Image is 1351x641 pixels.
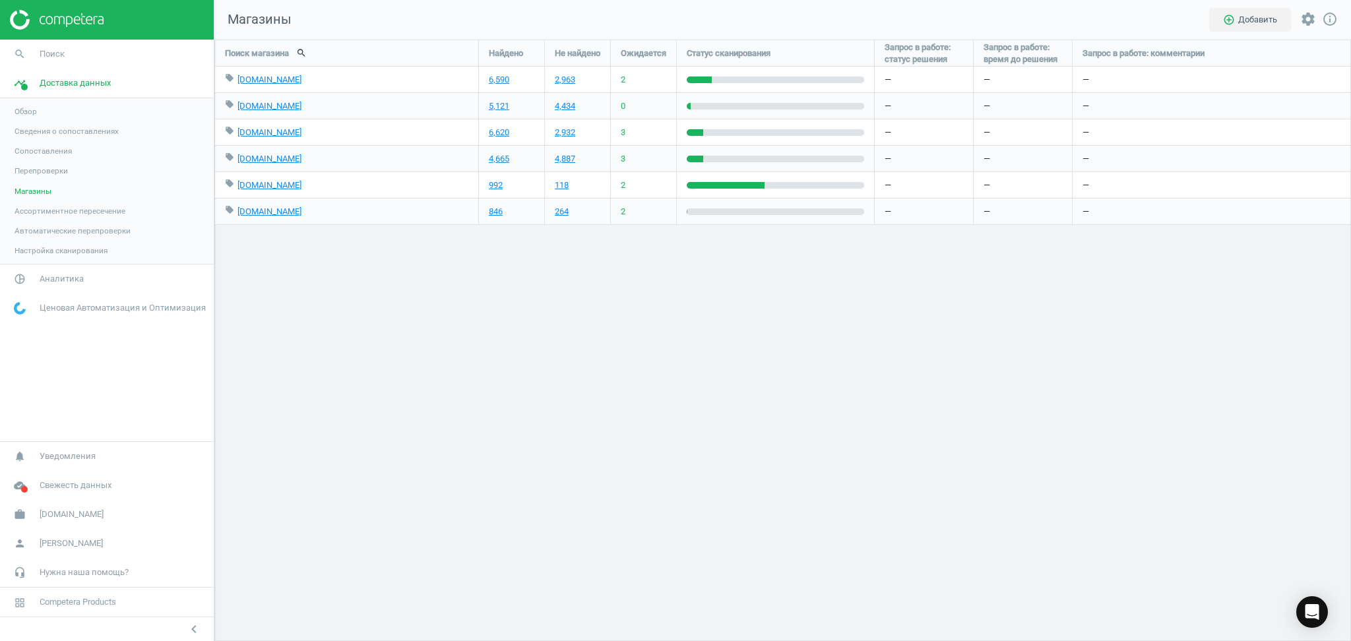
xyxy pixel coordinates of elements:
div: — [1073,93,1351,119]
span: 0 [621,100,625,112]
span: — [984,74,990,86]
i: headset_mic [7,560,32,585]
a: 5,121 [489,100,509,112]
button: search [289,42,314,64]
div: — [875,172,973,198]
i: notifications [7,444,32,469]
span: — [984,153,990,165]
img: ajHJNr6hYgQAAAAASUVORK5CYII= [10,10,104,30]
i: pie_chart_outlined [7,266,32,291]
span: Ассортиментное пересечение [15,206,125,216]
span: Перепроверки [15,166,68,176]
a: 6,620 [489,127,509,138]
span: Поиск [40,48,65,60]
a: 4,434 [555,100,575,112]
i: work [7,502,32,527]
a: 6,590 [489,74,509,86]
span: Competera Products [40,596,116,608]
i: chevron_left [186,621,202,637]
span: 2 [621,179,625,191]
div: — [1073,67,1351,92]
span: Сведения о сопоставлениях [15,126,119,137]
i: local_offer [225,205,234,214]
div: — [1073,198,1351,224]
span: Свежесть данных [40,479,111,491]
a: [DOMAIN_NAME] [237,206,301,216]
span: Найдено [489,47,523,59]
div: — [875,119,973,145]
a: [DOMAIN_NAME] [237,101,301,111]
a: [DOMAIN_NAME] [237,180,301,190]
span: Не найдено [555,47,600,59]
button: add_circle_outlineДобавить [1209,8,1291,32]
div: — [1073,146,1351,171]
span: 2 [621,74,625,86]
span: Ценовая Автоматизация и Оптимизация [40,302,206,314]
a: 846 [489,206,503,218]
div: Open Intercom Messenger [1296,596,1328,628]
div: Поиск магазина [215,40,478,66]
div: — [875,67,973,92]
i: search [7,42,32,67]
span: Обзор [15,106,37,117]
span: 3 [621,127,625,138]
span: Запрос в работе: комментарии [1083,47,1205,59]
a: info_outline [1322,11,1338,28]
a: 992 [489,179,503,191]
span: — [984,127,990,138]
span: Запрос в работе: статус решения [885,42,963,65]
button: chevron_left [177,621,210,638]
i: add_circle_outline [1223,14,1235,26]
span: Уведомления [40,450,96,462]
div: — [1073,172,1351,198]
i: timeline [7,71,32,96]
span: 2 [621,206,625,218]
a: [DOMAIN_NAME] [237,127,301,137]
span: Статус сканирования [687,47,770,59]
i: info_outline [1322,11,1338,27]
span: — [984,179,990,191]
a: 264 [555,206,569,218]
span: Доставка данных [40,77,111,89]
span: Автоматические перепроверки [15,226,131,236]
i: local_offer [225,100,234,109]
div: — [875,198,973,224]
a: 4,665 [489,153,509,165]
i: person [7,531,32,556]
a: 2,932 [555,127,575,138]
i: cloud_done [7,473,32,498]
span: — [984,100,990,112]
span: Нужна наша помощь? [40,566,129,578]
span: [PERSON_NAME] [40,537,103,549]
i: settings [1300,11,1316,27]
button: settings [1294,5,1322,34]
a: [DOMAIN_NAME] [237,75,301,84]
div: — [875,93,973,119]
i: local_offer [225,73,234,82]
span: Магазины [214,11,292,29]
span: Магазины [15,186,51,197]
span: Аналитика [40,273,84,285]
span: Ожидается [621,47,666,59]
span: [DOMAIN_NAME] [40,508,104,520]
a: 4,887 [555,153,575,165]
i: local_offer [225,152,234,162]
a: [DOMAIN_NAME] [237,154,301,164]
a: 118 [555,179,569,191]
img: wGWNvw8QSZomAAAAABJRU5ErkJggg== [14,302,26,315]
span: 3 [621,153,625,165]
span: Запрос в работе: время до решения [984,42,1062,65]
i: local_offer [225,126,234,135]
div: — [875,146,973,171]
div: — [1073,119,1351,145]
a: 2,963 [555,74,575,86]
span: — [984,206,990,218]
span: Сопоставления [15,146,72,156]
i: local_offer [225,179,234,188]
span: Настройка сканирования [15,245,108,256]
